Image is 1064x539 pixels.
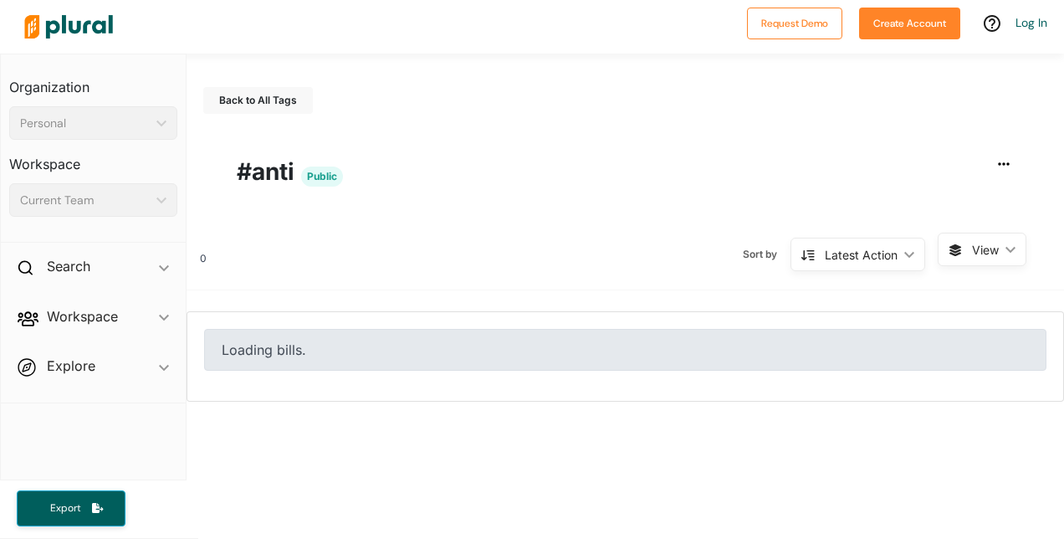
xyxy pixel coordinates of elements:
[187,233,207,276] div: 0
[17,490,125,526] button: Export
[47,257,90,275] h2: Search
[20,192,150,209] div: Current Team
[747,8,842,39] button: Request Demo
[219,94,297,106] span: Back to All Tags
[859,13,960,31] a: Create Account
[743,247,790,262] span: Sort by
[204,329,1046,371] div: Loading bills.
[9,63,177,100] h3: Organization
[20,115,150,132] div: Personal
[237,154,1014,189] h1: #anti
[859,8,960,39] button: Create Account
[972,241,999,259] span: View
[1015,15,1047,30] a: Log In
[747,13,842,31] a: Request Demo
[825,246,898,264] div: Latest Action
[38,501,92,516] span: Export
[203,87,313,114] button: Back to All Tags
[9,140,177,177] h3: Workspace
[301,167,343,187] span: Public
